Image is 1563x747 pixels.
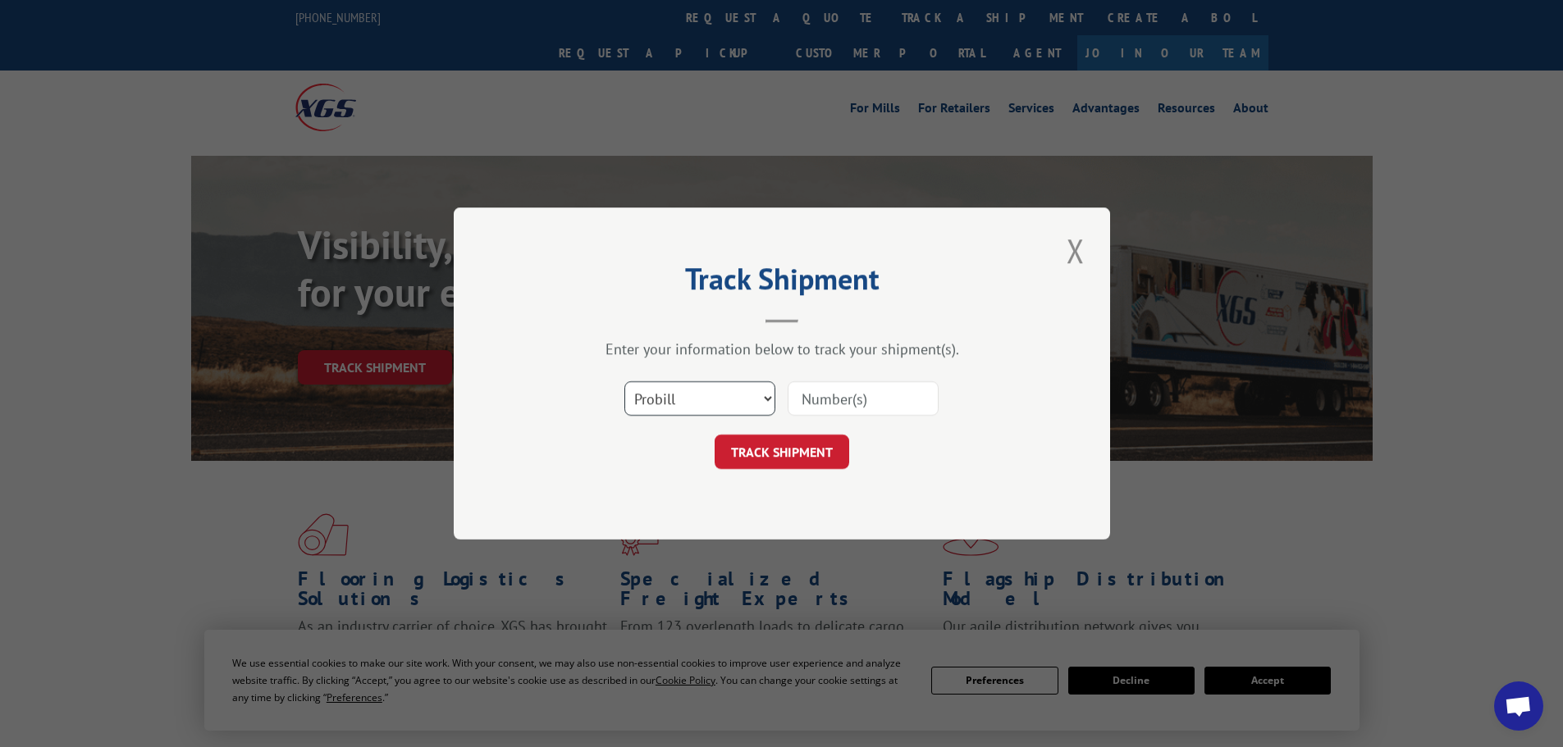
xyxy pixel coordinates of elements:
[536,267,1028,298] h2: Track Shipment
[536,339,1028,358] div: Enter your information below to track your shipment(s).
[1062,228,1090,273] button: Close modal
[788,381,939,416] input: Number(s)
[715,435,849,469] button: TRACK SHIPMENT
[1494,681,1543,731] a: Open chat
